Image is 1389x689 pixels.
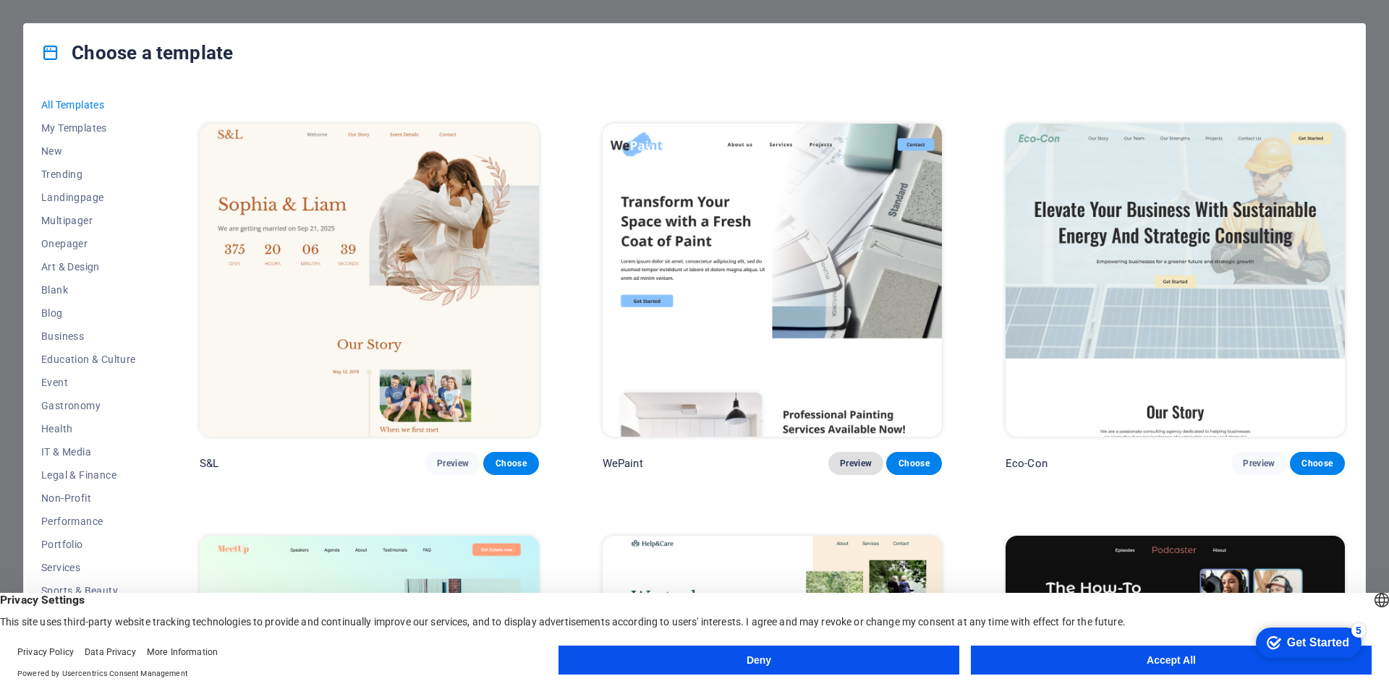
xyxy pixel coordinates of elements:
[41,371,136,394] button: Event
[1006,124,1345,436] img: Eco-Con
[41,192,136,203] span: Landingpage
[898,458,930,469] span: Choose
[41,278,136,301] button: Blank
[41,440,136,463] button: IT & Media
[41,492,136,504] span: Non-Profit
[41,354,136,365] span: Education & Culture
[603,456,643,471] p: WePaint
[886,452,941,475] button: Choose
[41,423,136,435] span: Health
[41,585,136,596] span: Sports & Beauty
[41,209,136,232] button: Multipager
[1290,452,1345,475] button: Choose
[41,330,136,342] span: Business
[41,562,136,573] span: Services
[41,325,136,348] button: Business
[41,556,136,579] button: Services
[41,394,136,417] button: Gastronomy
[200,124,539,436] img: S&L
[1231,452,1286,475] button: Preview
[495,458,527,469] span: Choose
[1243,458,1275,469] span: Preview
[41,215,136,226] span: Multipager
[41,487,136,510] button: Non-Profit
[41,145,136,157] span: New
[41,93,136,116] button: All Templates
[41,307,136,319] span: Blog
[41,255,136,278] button: Art & Design
[437,458,469,469] span: Preview
[603,124,942,436] img: WePaint
[840,458,872,469] span: Preview
[41,116,136,140] button: My Templates
[41,122,136,134] span: My Templates
[828,452,883,475] button: Preview
[200,456,218,471] p: S&L
[41,232,136,255] button: Onepager
[41,140,136,163] button: New
[41,348,136,371] button: Education & Culture
[1006,456,1048,471] p: Eco-Con
[41,533,136,556] button: Portfolio
[43,16,105,29] div: Get Started
[41,417,136,440] button: Health
[41,469,136,481] span: Legal & Finance
[41,284,136,296] span: Blank
[41,377,136,388] span: Event
[41,163,136,186] button: Trending
[41,539,136,550] span: Portfolio
[41,463,136,487] button: Legal & Finance
[41,579,136,602] button: Sports & Beauty
[107,3,122,17] div: 5
[41,510,136,533] button: Performance
[41,515,136,527] span: Performance
[41,446,136,458] span: IT & Media
[41,400,136,411] span: Gastronomy
[12,7,117,38] div: Get Started 5 items remaining, 0% complete
[41,238,136,249] span: Onepager
[483,452,538,475] button: Choose
[41,301,136,325] button: Blog
[41,41,233,64] h4: Choose a template
[425,452,480,475] button: Preview
[41,99,136,111] span: All Templates
[41,261,136,273] span: Art & Design
[41,186,136,209] button: Landingpage
[41,168,136,180] span: Trending
[1301,458,1333,469] span: Choose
